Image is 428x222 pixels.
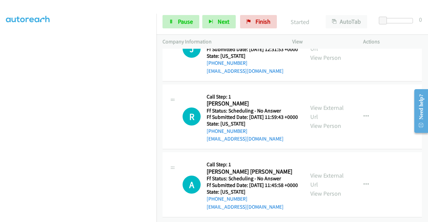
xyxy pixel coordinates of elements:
div: 0 [419,15,422,24]
span: Next [218,18,229,25]
h5: State: [US_STATE] [207,121,298,127]
h2: [PERSON_NAME] [PERSON_NAME] [207,168,298,176]
span: Finish [255,18,271,25]
div: The call is yet to be attempted [183,176,201,194]
h5: Call Step: 1 [207,161,298,168]
p: Started [286,17,314,26]
button: Next [202,15,236,28]
a: View External Url [310,172,344,188]
a: View External Url [310,104,344,121]
iframe: Resource Center [409,84,428,138]
a: View Person [310,122,341,130]
a: [EMAIL_ADDRESS][DOMAIN_NAME] [207,204,284,210]
p: Actions [363,38,422,46]
h1: J [183,40,201,58]
a: Pause [163,15,199,28]
a: Finish [240,15,277,28]
a: View Person [310,190,341,197]
div: The call is yet to be attempted [183,40,201,58]
h5: State: [US_STATE] [207,53,298,59]
span: Pause [178,18,193,25]
a: [EMAIL_ADDRESS][DOMAIN_NAME] [207,68,284,74]
h2: [PERSON_NAME] [207,100,298,107]
p: Company Information [163,38,280,46]
h1: R [183,107,201,126]
h5: Ff Status: Scheduling - No Answer [207,175,298,182]
a: [PHONE_NUMBER] [207,128,247,134]
h5: Ff Status: Scheduling - No Answer [207,107,298,114]
a: [PHONE_NUMBER] [207,196,247,202]
button: AutoTab [326,15,367,28]
a: [EMAIL_ADDRESS][DOMAIN_NAME] [207,136,284,142]
div: The call is yet to be attempted [183,107,201,126]
h1: A [183,176,201,194]
a: [PHONE_NUMBER] [207,60,247,66]
h5: Ff Submitted Date: [DATE] 11:59:43 +0000 [207,114,298,121]
h5: Call Step: 1 [207,93,298,100]
h5: Ff Submitted Date: [DATE] 12:31:53 +0000 [207,46,298,53]
h5: Ff Submitted Date: [DATE] 11:45:58 +0000 [207,182,298,189]
h5: State: [US_STATE] [207,189,298,195]
a: View Person [310,54,341,61]
p: View [292,38,351,46]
